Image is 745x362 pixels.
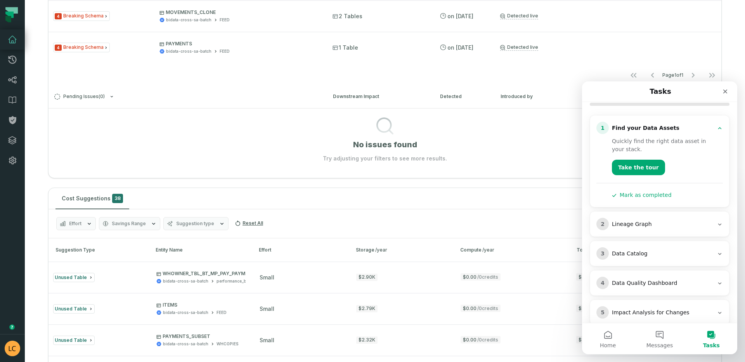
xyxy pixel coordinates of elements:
[356,336,378,344] div: $2.32K
[156,333,239,340] p: PAYMENTS_SUBSET
[49,262,721,293] button: Unused TableWHOWNER_TBL_BT_MP_PAY_PAYMENTS_ALLbidata-cross-sa-batchperformance_bimelirecore1small...
[684,67,702,83] button: Go to next page
[55,45,62,51] span: Severity
[460,247,563,253] div: Compute
[156,302,227,308] p: ITEMS
[500,13,538,19] a: Detected live
[159,41,319,47] p: PAYMENTS
[461,336,501,343] span: $0.00
[56,217,96,230] button: Effort
[5,341,20,356] img: avatar of Luis Martinez Cruz
[49,293,721,324] button: Unused TableITEMSbidata-cross-sa-batchFEEDsmall$2.79K$0.00/0credits$2.79K$2.79K
[69,221,81,227] span: Effort
[353,139,417,150] h1: No issues found
[55,306,87,312] span: Unused Table
[132,195,714,202] div: Show Muted
[477,337,498,343] span: / 0 credits
[482,247,494,253] span: /year
[576,336,598,343] span: $2.32K
[703,67,721,83] button: Go to last page
[163,310,208,315] div: bidata-cross-sa-batch
[624,67,721,83] ul: Page 1 of 1
[49,108,721,162] div: Pending Issues(0)
[166,48,211,54] div: bidata-cross-sa-batch
[49,324,721,355] button: Unused TablePAYMENTS_SUBSETbidata-cross-sa-batchWHCOPIESsmall$2.32K$0.00/0credits$2.32K$2.32K
[356,247,447,253] div: Storage
[232,217,266,229] button: Reset All
[55,188,129,209] button: Cost Suggestions
[163,341,208,347] div: bidata-cross-sa-batch
[477,305,498,311] span: / 0 credits
[55,274,87,280] span: Unused Table
[112,221,146,227] span: Savings Range
[55,337,87,343] span: Unused Table
[156,271,270,277] p: WHOWNER_TBL_BT_MP_PAY_PAYMENTS_ALL
[643,67,662,83] button: Go to previous page
[461,305,501,312] span: $0.00
[447,13,473,19] relative-time: Aug 13, 2025, 5:15 PM GMT-5
[112,194,123,203] span: 38
[260,274,274,281] span: small
[461,273,501,281] span: $0.00
[577,247,652,253] div: Total
[99,217,160,230] button: Savings Range
[220,17,230,23] div: FEED
[576,305,598,312] span: $2.79K
[447,44,473,51] relative-time: Aug 13, 2025, 5:15 PM GMT-5
[500,44,538,51] a: Detected live
[440,93,487,100] div: Detected
[54,94,105,100] span: Pending Issues ( 0 )
[55,13,62,19] span: Severity
[53,43,110,52] span: Issue Type
[333,93,426,100] div: Downstream Impact
[54,94,319,100] button: Pending Issues(0)
[375,247,387,253] span: /year
[624,67,643,83] button: Go to first page
[217,310,227,315] div: FEED
[156,247,245,253] div: Entity Name
[159,9,319,16] p: MOVEMENTS_CLONE
[260,305,274,312] span: small
[163,278,208,284] div: bidata-cross-sa-batch
[163,217,229,230] button: Suggestion type
[176,221,214,227] span: Suggestion type
[217,278,270,284] div: performance_bimelirecore1
[49,67,721,83] nav: pagination
[356,305,378,312] div: $2.79K
[9,324,16,331] div: Tooltip anchor
[260,337,274,343] span: small
[220,48,230,54] div: FEED
[166,17,211,23] div: bidata-cross-sa-batch
[52,247,142,253] div: Suggestion Type
[259,247,342,253] div: Effort
[53,11,110,21] span: Issue Type
[582,81,737,354] iframe: Intercom live chat
[356,274,378,281] div: $2.90K
[576,273,598,281] span: $2.90K
[333,12,362,20] span: 2 Tables
[217,341,239,347] div: WHCOPIES
[501,93,570,100] div: Introduced by
[333,44,358,52] span: 1 Table
[477,274,498,280] span: / 0 credits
